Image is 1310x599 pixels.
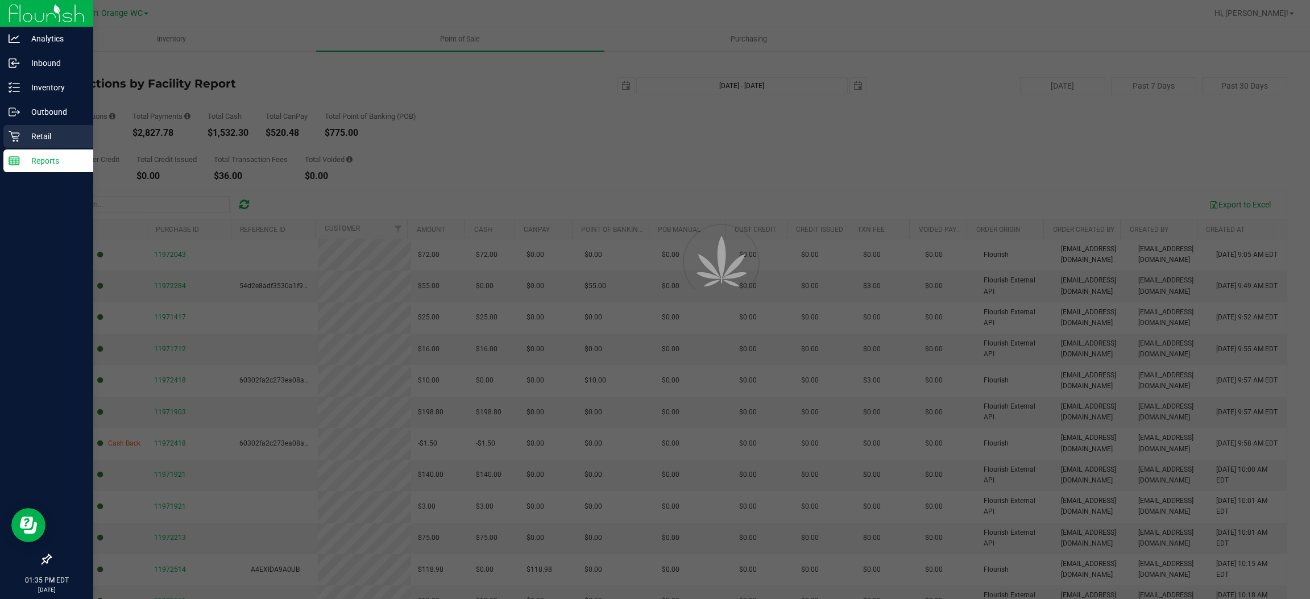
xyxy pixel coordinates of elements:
[9,82,20,93] inline-svg: Inventory
[9,57,20,69] inline-svg: Inbound
[20,81,88,94] p: Inventory
[20,32,88,45] p: Analytics
[20,105,88,119] p: Outbound
[9,33,20,44] inline-svg: Analytics
[20,56,88,70] p: Inbound
[20,130,88,143] p: Retail
[9,106,20,118] inline-svg: Outbound
[11,508,45,542] iframe: Resource center
[9,131,20,142] inline-svg: Retail
[20,154,88,168] p: Reports
[9,155,20,167] inline-svg: Reports
[5,575,88,585] p: 01:35 PM EDT
[5,585,88,594] p: [DATE]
